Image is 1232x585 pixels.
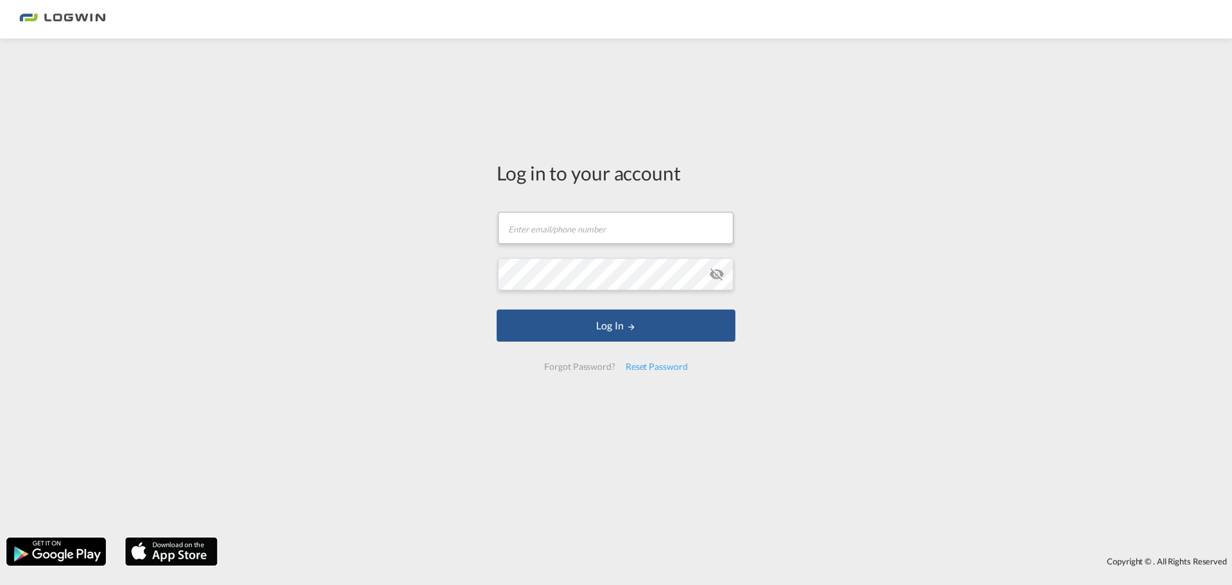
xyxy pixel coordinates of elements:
[19,5,106,34] img: bc73a0e0d8c111efacd525e4c8ad7d32.png
[5,536,107,567] img: google.png
[124,536,219,567] img: apple.png
[498,212,733,244] input: Enter email/phone number
[497,310,735,342] button: LOGIN
[709,266,724,282] md-icon: icon-eye-off
[620,355,693,378] div: Reset Password
[539,355,620,378] div: Forgot Password?
[497,159,735,186] div: Log in to your account
[224,550,1232,572] div: Copyright © . All Rights Reserved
